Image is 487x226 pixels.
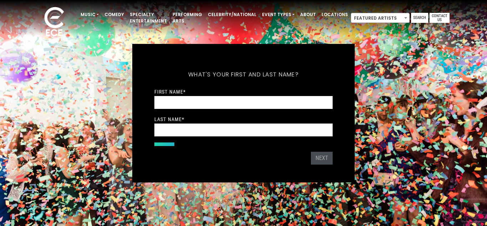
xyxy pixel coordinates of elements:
[430,13,450,23] a: Contact Us
[411,13,428,23] a: Search
[170,9,205,27] a: Performing Arts
[154,89,186,95] label: First Name
[127,9,170,27] a: Specialty Entertainment
[36,5,72,40] img: ece_new_logo_whitev2-1.png
[205,9,259,21] a: Celebrity/National
[297,9,319,21] a: About
[102,9,127,21] a: Comedy
[154,116,184,122] label: Last Name
[154,62,333,87] h5: What's your first and last name?
[351,13,409,23] span: Featured Artists
[78,9,102,21] a: Music
[259,9,297,21] a: Event Types
[319,9,351,21] a: Locations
